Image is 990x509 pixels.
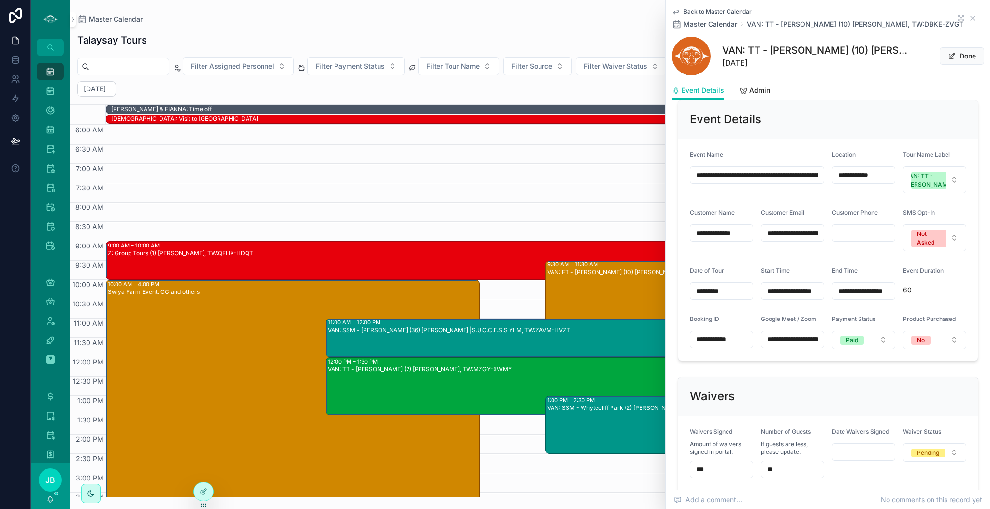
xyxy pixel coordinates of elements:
[328,319,984,326] div: 11:00 AM – 12:00 PM
[940,47,984,65] button: Done
[903,285,966,295] span: 60
[832,315,875,322] span: Payment Status
[690,440,753,456] span: Amount of waivers signed in portal.
[832,209,878,216] span: Customer Phone
[917,449,939,457] div: Pending
[111,115,979,123] div: [DEMOGRAPHIC_DATA]: Visit to [GEOGRAPHIC_DATA]
[108,280,479,288] div: 10:00 AM – 4:00 PM
[690,112,761,127] h2: Event Details
[326,358,699,415] div: 12:00 PM – 1:30 PMVAN: TT - [PERSON_NAME] (2) [PERSON_NAME], TW:MZGY-XWMY
[546,396,918,453] div: 1:00 PM – 2:30 PMVAN: SSM - Whytecliff Park (2) [PERSON_NAME], TW:[PERSON_NAME]-JVTQ
[547,261,984,268] div: 9:30 AM – 11:30 AM
[903,428,941,435] span: Waiver Status
[832,428,889,435] span: Date Waivers Signed
[576,57,667,75] button: Select Button
[684,19,737,29] span: Master Calendar
[108,249,852,257] div: Z: Group Tours (1) [PERSON_NAME], TW:QFHK-HDQT
[43,12,58,27] img: App logo
[418,57,499,75] button: Select Button
[903,315,956,322] span: Product Purchased
[328,358,699,365] div: 12:00 PM – 1:30 PM
[111,115,979,123] div: SHAE: Visit to Japan
[111,105,979,114] div: BLYTHE & FIANNA: Time off
[690,151,723,158] span: Event Name
[903,443,966,462] button: Select Button
[72,338,106,347] span: 11:30 AM
[690,428,732,435] span: Waivers Signed
[503,57,572,75] button: Select Button
[84,84,106,94] h2: [DATE]
[183,57,294,75] button: Select Button
[72,319,106,327] span: 11:00 AM
[903,209,935,216] span: SMS Opt-In
[881,495,982,505] span: No comments on this record yet
[672,82,724,100] a: Event Details
[89,15,143,24] span: Master Calendar
[674,495,742,505] span: Add a comment...
[903,224,966,251] button: Select Button
[111,105,979,113] div: [PERSON_NAME] & FIANNA: Time off
[749,86,770,95] span: Admin
[77,33,147,47] h1: Talaysay Tours
[690,315,719,322] span: Booking ID
[905,172,953,189] div: VAN: TT - [PERSON_NAME]
[73,493,106,501] span: 3:30 PM
[73,145,106,153] span: 6:30 AM
[73,222,106,231] span: 8:30 AM
[31,56,70,463] div: scrollable content
[903,331,966,349] button: Select Button
[832,267,858,274] span: End Time
[903,151,950,158] span: Tour Name Label
[108,288,479,296] div: Swiya Farm Event: CC and others
[77,15,143,24] a: Master Calendar
[832,331,895,349] button: Select Button
[747,19,963,29] a: VAN: TT - [PERSON_NAME] (10) [PERSON_NAME], TW:DBKE-ZVGT
[584,61,647,71] span: Filter Waiver Status
[71,358,106,366] span: 12:00 PM
[722,44,912,57] h1: VAN: TT - [PERSON_NAME] (10) [PERSON_NAME], TW:DBKE-ZVGT
[73,164,106,173] span: 7:00 AM
[75,416,106,424] span: 1:30 PM
[547,404,918,412] div: VAN: SSM - Whytecliff Park (2) [PERSON_NAME], TW:[PERSON_NAME]-JVTQ
[690,389,735,404] h2: Waivers
[70,280,106,289] span: 10:00 AM
[45,474,55,486] span: JB
[328,365,699,373] div: VAN: TT - [PERSON_NAME] (2) [PERSON_NAME], TW:MZGY-XWMY
[511,61,552,71] span: Filter Source
[307,57,405,75] button: Select Button
[672,19,737,29] a: Master Calendar
[682,86,724,95] span: Event Details
[426,61,480,71] span: Filter Tour Name
[903,166,966,193] button: Select Button
[106,242,852,279] div: 9:00 AM – 10:00 AMZ: Group Tours (1) [PERSON_NAME], TW:QFHK-HDQT
[917,230,941,247] div: Not Asked
[108,242,852,249] div: 9:00 AM – 10:00 AM
[75,396,106,405] span: 1:00 PM
[832,151,856,158] span: Location
[761,209,804,216] span: Customer Email
[328,326,984,334] div: VAN: SSM - [PERSON_NAME] (36) [PERSON_NAME] |S.U.C.C.E.S.S YLM, TW:ZAVM-HVZT
[690,267,724,274] span: Date of Tour
[326,319,985,357] div: 11:00 AM – 12:00 PMVAN: SSM - [PERSON_NAME] (36) [PERSON_NAME] |S.U.C.C.E.S.S YLM, TW:ZAVM-HVZT
[672,8,752,15] a: Back to Master Calendar
[761,267,790,274] span: Start Time
[761,315,816,322] span: Google Meet / Zoom
[316,61,385,71] span: Filter Payment Status
[73,203,106,211] span: 8:00 AM
[846,336,858,345] div: Paid
[690,209,735,216] span: Customer Name
[917,336,925,345] div: No
[73,184,106,192] span: 7:30 AM
[684,8,752,15] span: Back to Master Calendar
[70,300,106,308] span: 10:30 AM
[73,435,106,443] span: 2:00 PM
[73,474,106,482] span: 3:00 PM
[73,126,106,134] span: 6:00 AM
[73,242,106,250] span: 9:00 AM
[546,261,984,337] div: 9:30 AM – 11:30 AMVAN: FT - [PERSON_NAME] (10) [PERSON_NAME], TW:IZRW-ZWDB
[903,267,944,274] span: Event Duration
[761,440,824,456] span: If guests are less, please update.
[71,377,106,385] span: 12:30 PM
[191,61,274,71] span: Filter Assigned Personnel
